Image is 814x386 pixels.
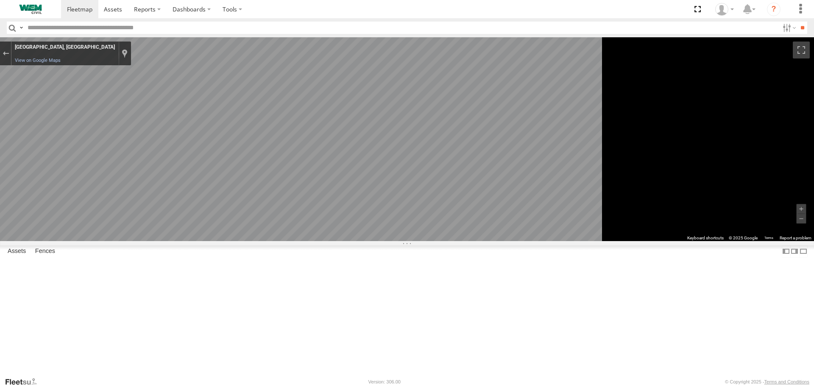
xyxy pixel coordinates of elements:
[725,379,809,384] div: © Copyright 2025 -
[712,3,737,16] div: Kevin Webb
[31,246,59,258] label: Fences
[764,379,809,384] a: Terms and Conditions
[790,245,799,258] label: Dock Summary Table to the Right
[764,236,773,239] a: Terms (opens in new tab)
[793,42,810,58] button: Toggle fullscreen view
[18,22,25,34] label: Search Query
[779,22,797,34] label: Search Filter Options
[797,214,806,223] button: Zoom out
[782,245,790,258] label: Dock Summary Table to the Left
[687,235,724,241] button: Keyboard shortcuts
[799,245,808,258] label: Hide Summary Table
[780,236,811,240] a: Report a problem
[729,236,758,240] span: © 2025 Google
[797,204,806,214] button: Zoom in
[3,246,30,258] label: Assets
[368,379,401,384] div: Version: 306.00
[15,44,115,51] div: [GEOGRAPHIC_DATA], [GEOGRAPHIC_DATA]
[5,378,44,386] a: Visit our Website
[15,58,61,63] a: View on Google Maps
[122,49,128,58] a: Show location on map
[8,5,53,14] img: WEMCivilLogo.svg
[767,3,781,16] i: ?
